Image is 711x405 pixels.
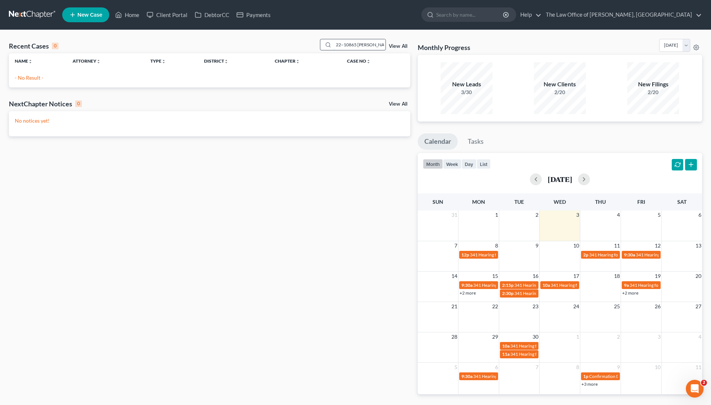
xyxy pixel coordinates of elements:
span: 9 [616,363,621,372]
a: Chapterunfold_more [275,58,300,64]
a: View All [389,44,407,49]
button: month [423,159,443,169]
a: DebtorCC [191,8,233,21]
span: 6 [494,363,499,372]
span: Mon [472,199,485,205]
span: 341 Hearing for [PERSON_NAME] [551,282,617,288]
span: 9:30a [624,252,635,258]
a: +3 more [581,381,598,387]
span: 20 [695,272,702,280]
a: Typeunfold_more [150,58,166,64]
a: The Law Office of [PERSON_NAME], [GEOGRAPHIC_DATA] [542,8,702,21]
span: 341 Hearing for [PERSON_NAME] [589,252,655,258]
i: unfold_more [96,59,101,64]
span: 341 Hearing for [PERSON_NAME] & [PERSON_NAME] [510,351,616,357]
span: 17 [573,272,580,280]
span: 10a [543,282,550,288]
span: Wed [554,199,566,205]
span: 4 [616,210,621,219]
i: unfold_more [28,59,33,64]
span: 3 [657,332,661,341]
a: Districtunfold_more [204,58,228,64]
span: Thu [595,199,606,205]
p: No notices yet! [15,117,404,125]
button: list [477,159,491,169]
div: 3/30 [441,89,493,96]
span: 2:30p [502,291,514,296]
span: 21 [451,302,458,311]
span: 7 [454,241,458,250]
a: Nameunfold_more [15,58,33,64]
h3: Monthly Progress [418,43,470,52]
i: unfold_more [296,59,300,64]
span: Confirmation Date for [PERSON_NAME] II - [PERSON_NAME] [589,374,709,379]
span: 27 [695,302,702,311]
span: 15 [491,272,499,280]
a: Attorneyunfold_more [73,58,101,64]
span: 341 Hearing for [GEOGRAPHIC_DATA], [GEOGRAPHIC_DATA] [514,282,637,288]
div: New Filings [627,80,679,89]
input: Search by name... [436,8,504,21]
span: 1 [575,332,580,341]
a: Calendar [418,133,458,150]
button: day [461,159,477,169]
a: Home [111,8,143,21]
a: +2 more [460,290,476,296]
div: 0 [52,43,59,49]
span: 9:30a [461,282,473,288]
span: 2 [616,332,621,341]
div: 2/20 [534,89,586,96]
span: 13 [695,241,702,250]
span: 10 [573,241,580,250]
a: Client Portal [143,8,191,21]
h2: [DATE] [548,175,572,183]
div: Recent Cases [9,42,59,50]
span: Tue [514,199,524,205]
span: 9 [535,241,539,250]
span: 19 [654,272,661,280]
div: 2/20 [627,89,679,96]
span: 6 [698,210,702,219]
i: unfold_more [224,59,228,64]
span: 341 Hearing for [PERSON_NAME] [510,343,577,349]
span: 12 [654,241,661,250]
button: week [443,159,461,169]
p: - No Result - [15,74,404,82]
span: New Case [77,12,102,18]
div: 0 [75,100,82,107]
span: 2:15p [502,282,514,288]
span: 29 [491,332,499,341]
span: 22 [491,302,499,311]
span: Sun [433,199,443,205]
a: Case Nounfold_more [347,58,371,64]
a: +2 more [622,290,638,296]
span: 30 [532,332,539,341]
a: View All [389,102,407,107]
span: 23 [532,302,539,311]
span: 10a [502,343,510,349]
span: 1p [583,374,588,379]
a: Tasks [461,133,490,150]
span: 28 [451,332,458,341]
div: NextChapter Notices [9,99,82,108]
span: 26 [654,302,661,311]
span: Sat [677,199,687,205]
span: 18 [613,272,621,280]
span: 2 [535,210,539,219]
iframe: Intercom live chat [686,380,704,398]
span: 341 Hearing for [PERSON_NAME] [473,282,540,288]
span: 9:30a [461,374,473,379]
a: Help [517,8,541,21]
span: 7 [535,363,539,372]
span: 24 [573,302,580,311]
span: 341 Hearing for [PERSON_NAME] [514,291,581,296]
span: 3 [575,210,580,219]
span: 31 [451,210,458,219]
span: 10 [654,363,661,372]
input: Search by name... [334,39,385,50]
i: unfold_more [161,59,166,64]
span: 8 [575,363,580,372]
span: 1 [494,210,499,219]
span: 341 Hearing for [PERSON_NAME][GEOGRAPHIC_DATA] [473,374,584,379]
span: 11 [613,241,621,250]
